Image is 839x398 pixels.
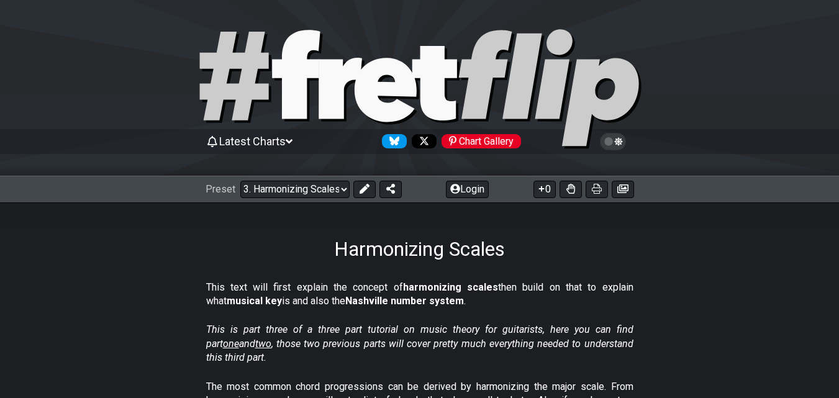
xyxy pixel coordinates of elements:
[533,181,556,198] button: 0
[403,281,498,293] strong: harmonizing scales
[353,181,376,198] button: Edit Preset
[206,281,633,309] p: This text will first explain the concept of then build on that to explain what is and also the .
[606,136,620,147] span: Toggle light / dark theme
[240,181,350,198] select: Preset
[255,338,271,350] span: two
[560,181,582,198] button: Toggle Dexterity for all fretkits
[345,295,464,307] strong: Nashville number system
[219,135,286,148] span: Latest Charts
[407,134,437,148] a: Follow #fretflip at X
[206,323,633,363] em: This is part three of a three part tutorial on music theory for guitarists, here you can find par...
[446,181,489,198] button: Login
[377,134,407,148] a: Follow #fretflip at Bluesky
[437,134,521,148] a: #fretflip at Pinterest
[227,295,282,307] strong: musical key
[586,181,608,198] button: Print
[206,183,235,195] span: Preset
[442,134,521,148] div: Chart Gallery
[612,181,634,198] button: Create image
[334,237,505,261] h1: Harmonizing Scales
[379,181,402,198] button: Share Preset
[223,338,239,350] span: one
